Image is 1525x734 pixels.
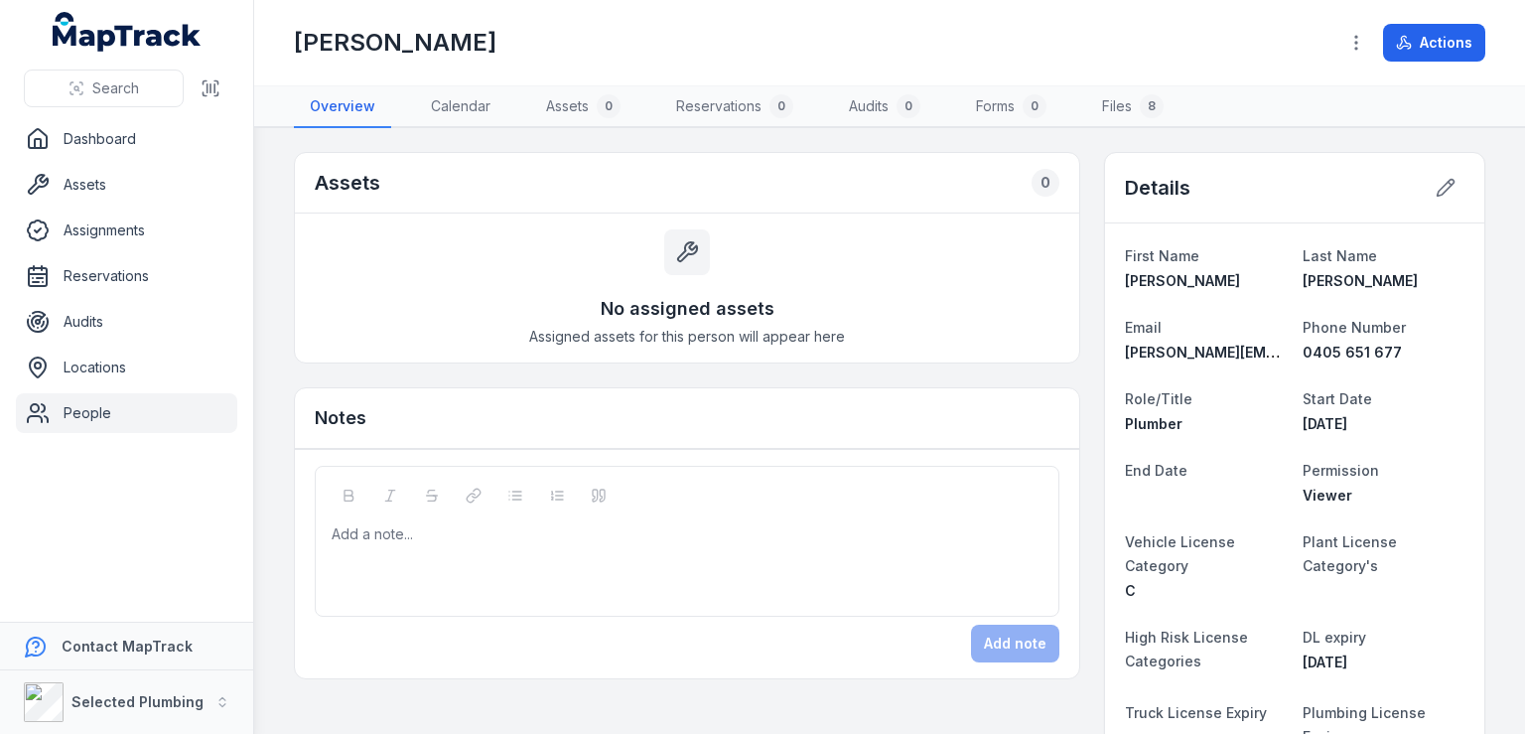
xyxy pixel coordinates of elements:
[1125,174,1190,202] h2: Details
[1125,344,1479,361] span: [PERSON_NAME][EMAIL_ADDRESS][DOMAIN_NAME]
[315,169,380,197] h2: Assets
[530,86,636,128] a: Assets0
[1125,415,1182,432] span: Plumber
[1303,487,1352,504] span: Viewer
[1032,169,1059,197] div: 0
[1303,390,1372,407] span: Start Date
[1303,654,1347,670] time: 6/5/2028, 12:00:00 AM
[1125,582,1136,599] span: C
[315,404,366,432] h3: Notes
[1383,24,1485,62] button: Actions
[1086,86,1179,128] a: Files8
[1125,319,1162,336] span: Email
[1303,533,1397,574] span: Plant License Category's
[1125,629,1248,669] span: High Risk License Categories
[1303,344,1402,361] span: 0405 651 677
[16,393,237,433] a: People
[1125,247,1199,264] span: First Name
[897,94,920,118] div: 0
[16,348,237,387] a: Locations
[529,327,845,347] span: Assigned assets for this person will appear here
[1303,629,1366,646] span: DL expiry
[1125,704,1267,721] span: Truck License Expiry
[1303,654,1347,670] span: [DATE]
[1023,94,1046,118] div: 0
[53,12,202,52] a: MapTrack
[660,86,809,128] a: Reservations0
[16,165,237,205] a: Assets
[16,256,237,296] a: Reservations
[415,86,506,128] a: Calendar
[833,86,936,128] a: Audits0
[597,94,621,118] div: 0
[1303,415,1347,432] span: [DATE]
[16,302,237,342] a: Audits
[769,94,793,118] div: 0
[92,78,139,98] span: Search
[16,119,237,159] a: Dashboard
[24,70,184,107] button: Search
[1303,272,1418,289] span: [PERSON_NAME]
[1303,462,1379,479] span: Permission
[1125,533,1235,574] span: Vehicle License Category
[1303,415,1347,432] time: 8/11/2025, 12:00:00 AM
[16,211,237,250] a: Assignments
[1125,272,1240,289] span: [PERSON_NAME]
[62,638,193,655] strong: Contact MapTrack
[294,27,496,59] h1: [PERSON_NAME]
[1125,390,1192,407] span: Role/Title
[1303,247,1377,264] span: Last Name
[960,86,1062,128] a: Forms0
[601,295,774,323] h3: No assigned assets
[294,86,391,128] a: Overview
[1140,94,1164,118] div: 8
[1125,462,1187,479] span: End Date
[71,693,204,710] strong: Selected Plumbing
[1303,319,1406,336] span: Phone Number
